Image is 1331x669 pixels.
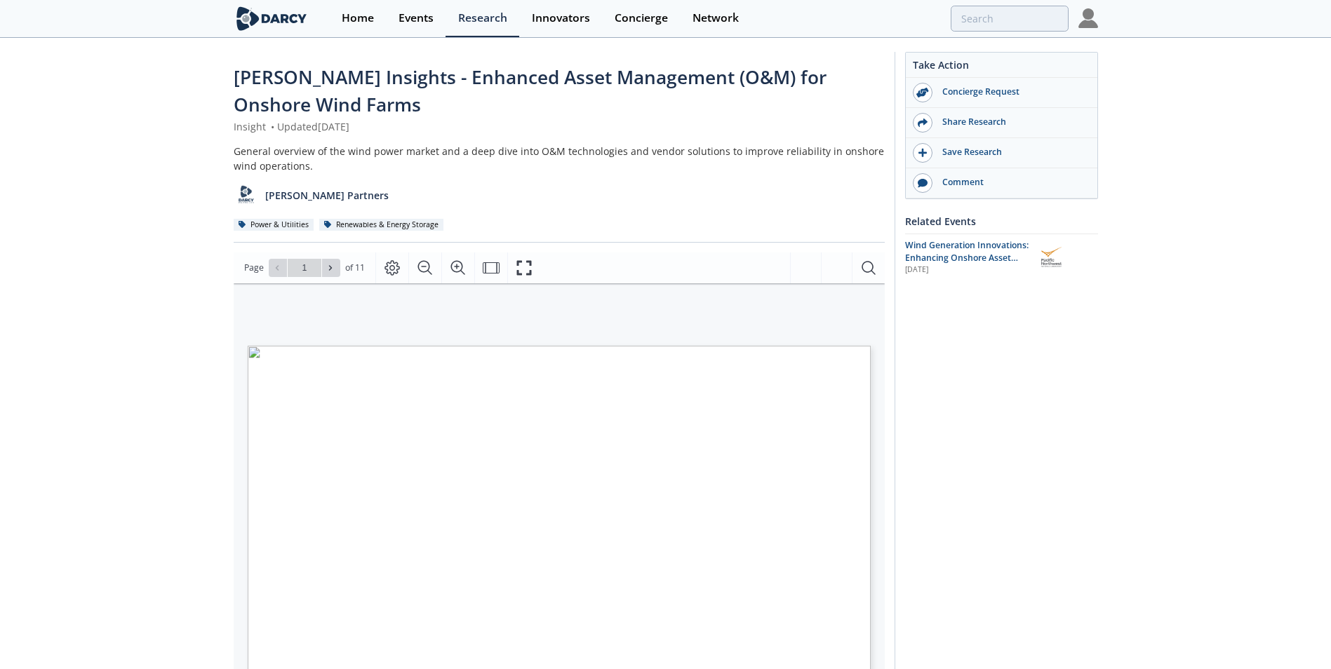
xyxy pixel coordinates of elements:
a: Wind Generation Innovations: Enhancing Onshore Asset Performance and Enabling Offshore Networks [... [905,239,1098,276]
div: Events [399,13,434,24]
span: • [269,120,277,133]
div: Renewables & Energy Storage [319,219,444,231]
div: Concierge Request [932,86,1090,98]
input: Advanced Search [951,6,1069,32]
div: Network [693,13,739,24]
div: General overview of the wind power market and a deep dive into O&M technologies and vendor soluti... [234,144,885,173]
p: [PERSON_NAME] Partners [265,188,389,203]
div: Power & Utilities [234,219,314,231]
img: Profile [1078,8,1098,28]
div: Related Events [905,209,1098,234]
div: Insight Updated [DATE] [234,119,885,134]
img: logo-wide.svg [234,6,310,31]
div: Home [342,13,374,24]
div: [DATE] [905,264,1029,276]
span: [PERSON_NAME] Insights - Enhanced Asset Management (O&M) for Onshore Wind Farms [234,65,827,117]
div: Concierge [615,13,668,24]
iframe: chat widget [1272,613,1317,655]
div: Research [458,13,507,24]
div: Share Research [932,116,1090,128]
span: Wind Generation Innovations: Enhancing Onshore Asset Performance and Enabling Offshore Networks [905,239,1029,290]
img: Pacific Northwest National Laboratory [1039,245,1064,269]
div: Take Action [906,58,1097,78]
div: Save Research [932,146,1090,158]
div: Comment [932,176,1090,189]
div: Innovators [532,13,590,24]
